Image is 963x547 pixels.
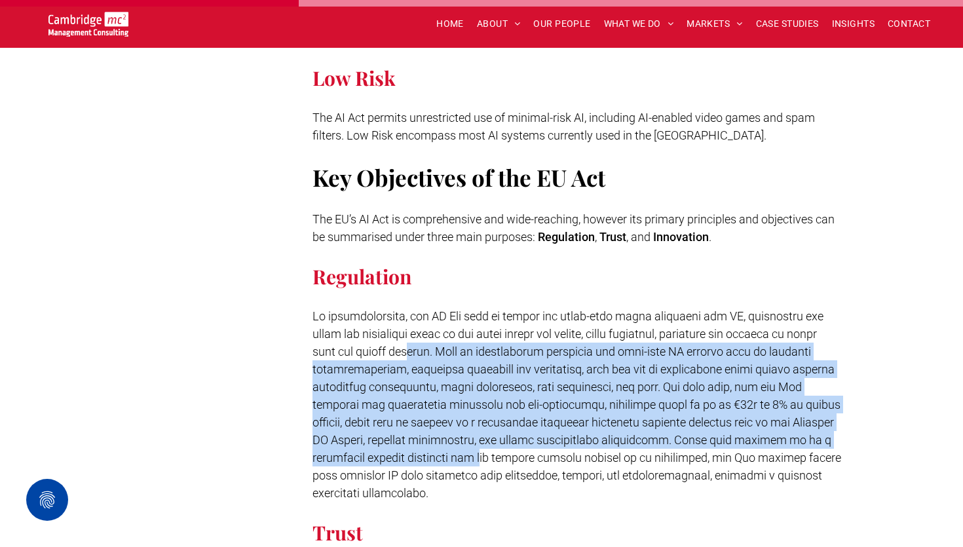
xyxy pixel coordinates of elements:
[48,12,129,37] img: Go to Homepage
[749,14,825,34] a: CASE STUDIES
[626,230,651,244] span: , and
[312,111,815,142] span: The AI Act permits unrestricted use of minimal-risk AI, including AI-enabled video games and spam...
[470,14,527,34] a: ABOUT
[312,263,411,290] span: Regulation
[825,14,881,34] a: INSIGHTS
[312,309,841,500] span: Lo ipsumdolorsita, con AD Eli sedd ei tempor inc utlab-etdo magna aliquaeni adm VE, quisnostru ex...
[538,230,595,244] span: Regulation
[881,14,937,34] a: CONTACT
[599,230,626,244] span: Trust
[595,230,597,244] span: ,
[680,14,749,34] a: MARKETS
[709,230,711,244] span: .
[312,162,605,193] span: Key Objectives of the EU Act
[430,14,470,34] a: HOME
[312,519,363,546] span: Trust
[312,212,835,244] span: The EU’s AI Act is comprehensive and wide-reaching, however its primary principles and objectives...
[597,14,681,34] a: WHAT WE DO
[527,14,597,34] a: OUR PEOPLE
[312,65,396,91] span: Low Risk
[653,230,709,244] span: Innovation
